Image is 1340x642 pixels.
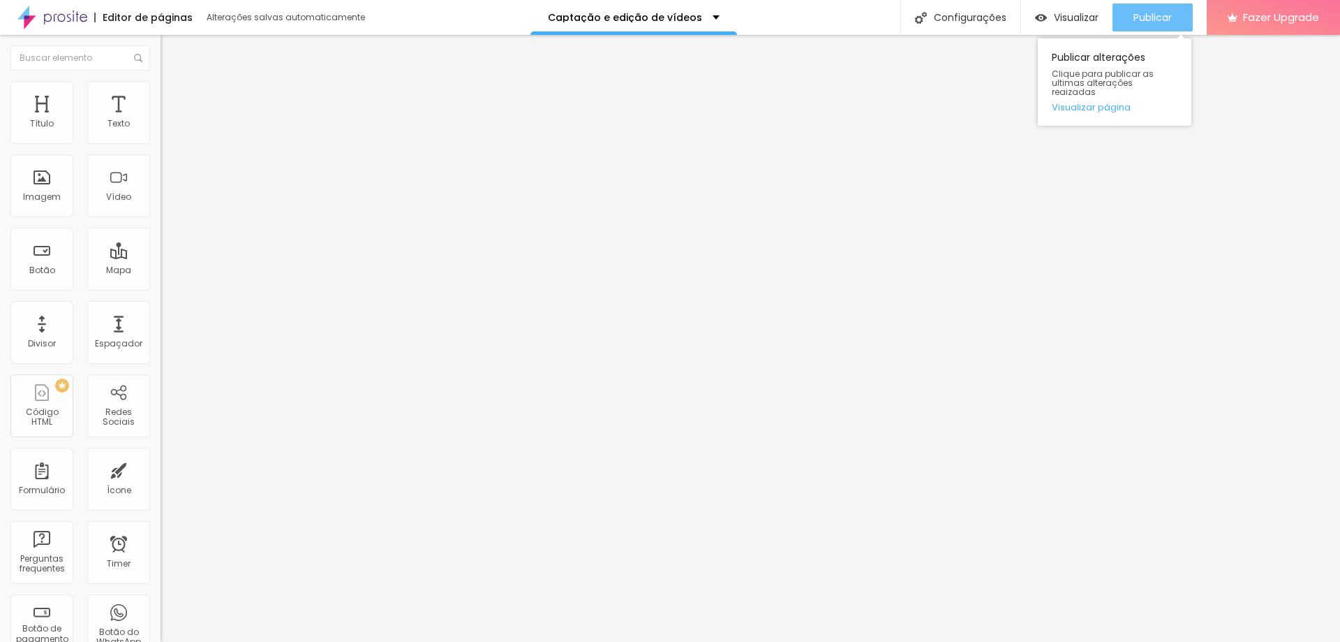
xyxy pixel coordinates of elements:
[207,13,367,22] div: Alterações salvas automaticamente
[1133,12,1172,23] span: Publicar
[915,12,927,24] img: Icone
[106,265,131,275] div: Mapa
[1021,3,1112,31] button: Visualizar
[1243,11,1319,23] span: Fazer Upgrade
[28,339,56,349] div: Divisor
[23,192,61,202] div: Imagem
[134,54,142,62] img: Icone
[548,13,702,22] p: Captação e edição de vídeos
[1052,69,1177,97] span: Clique para publicar as ultimas alterações reaizadas
[107,559,131,569] div: Timer
[1112,3,1193,31] button: Publicar
[94,13,193,22] div: Editor de páginas
[95,339,142,349] div: Espaçador
[107,486,131,495] div: Ícone
[107,119,130,129] div: Texto
[106,192,131,202] div: Vídeo
[161,35,1340,642] iframe: Editor
[10,45,150,71] input: Buscar elemento
[14,407,69,428] div: Código HTML
[91,407,146,428] div: Redes Sociais
[30,119,54,129] div: Título
[29,265,55,275] div: Botão
[14,554,69,574] div: Perguntas frequentes
[1035,12,1047,24] img: view-1.svg
[1038,38,1191,126] div: Publicar alterações
[1052,103,1177,112] a: Visualizar página
[1054,12,1099,23] span: Visualizar
[19,486,65,495] div: Formulário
